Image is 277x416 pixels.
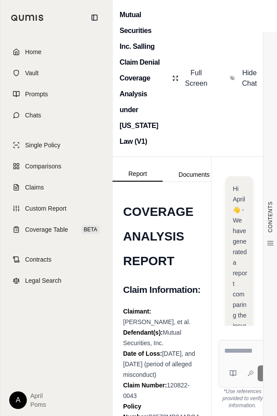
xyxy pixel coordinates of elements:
[81,225,100,234] span: BETA
[87,11,102,25] button: Collapse sidebar
[6,42,107,62] a: Home
[11,15,44,21] img: Qumis Logo
[6,220,107,239] a: Coverage TableBETA
[25,225,68,234] span: Coverage Table
[25,111,41,120] span: Chats
[25,90,48,99] span: Prompts
[123,382,167,389] strong: Claim Number:
[6,106,107,125] a: Chats
[123,329,163,336] strong: Defendant(s):
[30,400,46,409] span: Poms
[25,183,44,192] span: Claims
[6,135,107,155] a: Single Policy
[6,199,107,218] a: Custom Report
[6,271,107,290] a: Legal Search
[9,391,27,409] div: A
[30,391,46,400] span: April
[113,167,163,182] button: Report
[25,162,61,171] span: Comparisons
[267,201,274,233] span: CONTENTS
[123,308,151,315] strong: Claimant:
[184,68,209,89] span: Full Screen
[123,382,190,399] span: 120822-0043
[25,204,66,213] span: Custom Report
[120,7,164,150] h2: Mutual Securities Inc. Salling Claim Denial Coverage Analysis under [US_STATE] Law (V1)
[25,141,60,150] span: Single Policy
[25,255,51,264] span: Contracts
[6,250,107,269] a: Contracts
[169,64,212,92] button: Full Screen
[123,200,200,274] h1: COVERAGE ANALYSIS REPORT
[6,157,107,176] a: Comparisons
[219,388,266,409] div: *Use references provided to verify information.
[123,281,200,299] h2: Claim Information:
[25,69,39,77] span: Vault
[25,276,62,285] span: Legal Search
[6,63,107,83] a: Vault
[123,318,190,325] span: [PERSON_NAME], et al.
[163,168,226,182] button: Documents
[123,350,162,357] strong: Date of Loss:
[6,84,107,104] a: Prompts
[240,68,259,89] span: Hide Chat
[25,47,41,56] span: Home
[123,350,195,378] span: [DATE], and [DATE] (period of alleged misconduct)
[6,178,107,197] a: Claims
[226,64,262,92] button: Hide Chat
